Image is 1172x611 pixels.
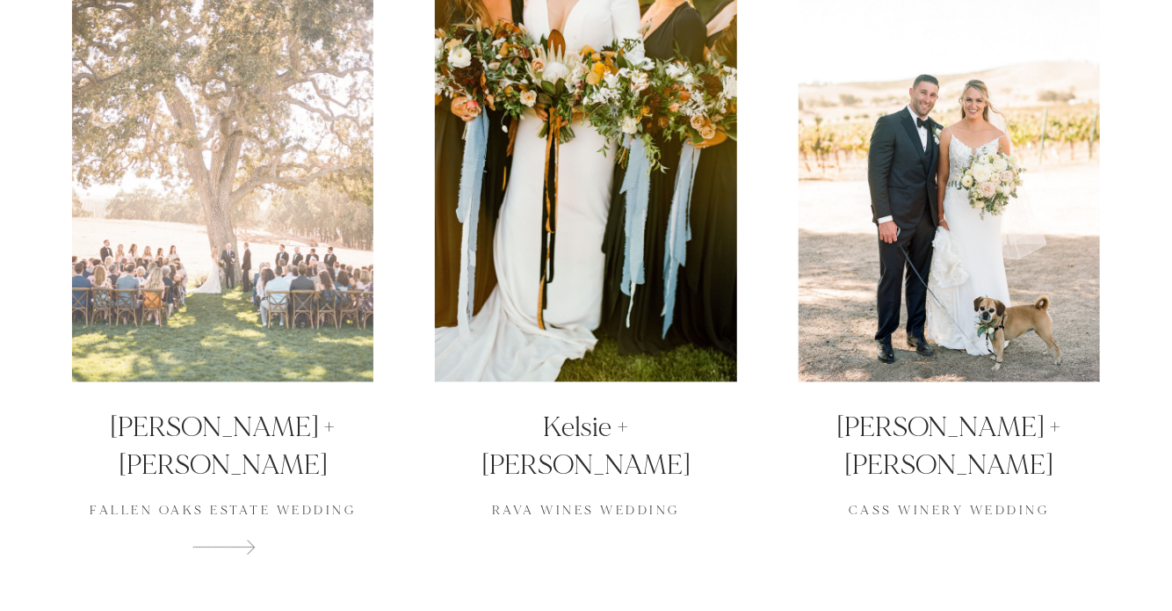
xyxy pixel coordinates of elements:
p: Fallen Oaks Estate WEDDING [72,485,373,520]
h2: [PERSON_NAME] + [PERSON_NAME] [799,409,1100,484]
p: Rava Wines Wedding [435,485,736,520]
h2: [PERSON_NAME] + [PERSON_NAME] [72,409,373,484]
h2: Kelsie + [PERSON_NAME] [435,409,736,484]
p: Cass Winery Wedding [799,485,1100,520]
